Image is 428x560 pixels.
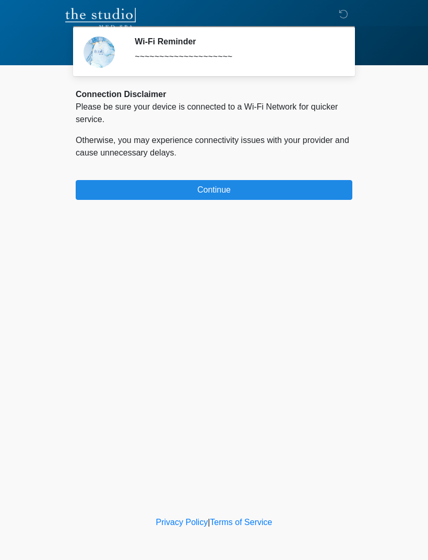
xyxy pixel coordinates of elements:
[156,518,208,527] a: Privacy Policy
[76,88,352,101] div: Connection Disclaimer
[174,148,176,157] span: .
[84,37,115,68] img: Agent Avatar
[76,180,352,200] button: Continue
[65,8,136,29] img: The Studio Med Spa Logo
[135,51,337,63] div: ~~~~~~~~~~~~~~~~~~~~
[76,101,352,126] p: Please be sure your device is connected to a Wi-Fi Network for quicker service.
[76,134,352,159] p: Otherwise, you may experience connectivity issues with your provider and cause unnecessary delays
[208,518,210,527] a: |
[135,37,337,46] h2: Wi-Fi Reminder
[210,518,272,527] a: Terms of Service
